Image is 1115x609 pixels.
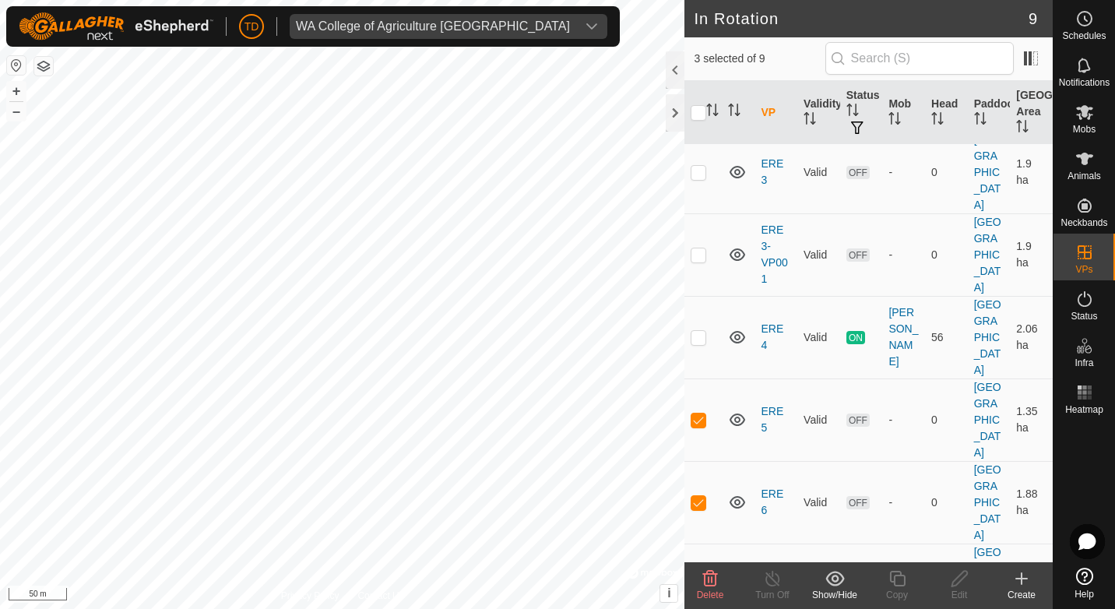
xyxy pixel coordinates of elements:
[990,588,1053,602] div: Create
[1065,405,1103,414] span: Heatmap
[925,378,968,461] td: 0
[974,114,987,127] p-sorticon: Activate to sort
[925,296,968,378] td: 56
[840,81,883,145] th: Status
[728,106,740,118] p-sorticon: Activate to sort
[1075,590,1094,599] span: Help
[882,81,925,145] th: Mob
[846,106,859,118] p-sorticon: Activate to sort
[1073,125,1096,134] span: Mobs
[928,588,990,602] div: Edit
[697,590,724,600] span: Delete
[797,461,840,544] td: Valid
[804,588,866,602] div: Show/Hide
[761,157,783,186] a: ERE 3
[1062,31,1106,40] span: Schedules
[667,586,670,600] span: i
[761,322,783,351] a: ERE 4
[706,106,719,118] p-sorticon: Activate to sort
[290,14,576,39] span: WA College of Agriculture Denmark
[1060,218,1107,227] span: Neckbands
[694,9,1028,28] h2: In Rotation
[19,12,213,40] img: Gallagher Logo
[357,589,403,603] a: Contact Us
[1010,296,1053,378] td: 2.06 ha
[825,42,1014,75] input: Search (S)
[974,298,1001,376] a: [GEOGRAPHIC_DATA]
[1053,561,1115,605] a: Help
[974,216,1001,294] a: [GEOGRAPHIC_DATA]
[925,81,968,145] th: Head
[660,585,677,602] button: i
[974,463,1001,541] a: [GEOGRAPHIC_DATA]
[296,20,570,33] div: WA College of Agriculture [GEOGRAPHIC_DATA]
[694,51,825,67] span: 3 selected of 9
[888,247,919,263] div: -
[7,56,26,75] button: Reset Map
[888,412,919,428] div: -
[931,114,944,127] p-sorticon: Activate to sort
[1010,81,1053,145] th: [GEOGRAPHIC_DATA] Area
[1010,378,1053,461] td: 1.35 ha
[7,102,26,121] button: –
[846,496,870,509] span: OFF
[761,405,783,434] a: ERE 5
[888,495,919,511] div: -
[1075,265,1092,274] span: VPs
[797,131,840,213] td: Valid
[576,14,607,39] div: dropdown trigger
[797,296,840,378] td: Valid
[1010,461,1053,544] td: 1.88 ha
[754,81,797,145] th: VP
[974,133,1001,211] a: [GEOGRAPHIC_DATA]
[846,331,865,344] span: ON
[34,57,53,76] button: Map Layers
[888,114,901,127] p-sorticon: Activate to sort
[797,213,840,296] td: Valid
[866,588,928,602] div: Copy
[888,164,919,181] div: -
[281,589,339,603] a: Privacy Policy
[797,81,840,145] th: Validity
[761,224,787,285] a: ERE 3-VP001
[1068,171,1101,181] span: Animals
[1071,312,1097,321] span: Status
[888,304,919,370] div: [PERSON_NAME]
[846,414,870,427] span: OFF
[846,248,870,262] span: OFF
[1010,131,1053,213] td: 1.9 ha
[974,381,1001,459] a: [GEOGRAPHIC_DATA]
[846,166,870,179] span: OFF
[1016,122,1029,135] p-sorticon: Activate to sort
[925,213,968,296] td: 0
[804,114,816,127] p-sorticon: Activate to sort
[244,19,259,35] span: TD
[1075,358,1093,368] span: Infra
[797,378,840,461] td: Valid
[925,131,968,213] td: 0
[741,588,804,602] div: Turn Off
[7,82,26,100] button: +
[1010,213,1053,296] td: 1.9 ha
[1059,78,1110,87] span: Notifications
[1029,7,1037,30] span: 9
[761,488,783,516] a: ERE 6
[925,461,968,544] td: 0
[968,81,1011,145] th: Paddock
